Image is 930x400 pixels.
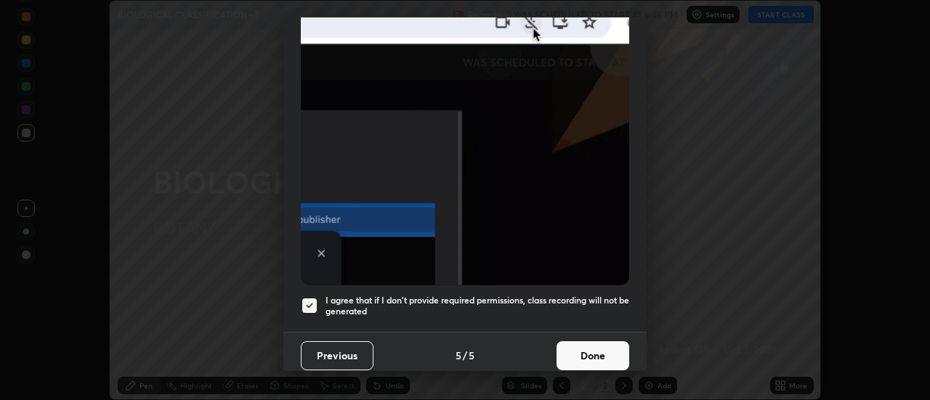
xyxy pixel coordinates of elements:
[463,348,467,363] h4: /
[456,348,461,363] h4: 5
[557,341,629,370] button: Done
[325,295,629,317] h5: I agree that if I don't provide required permissions, class recording will not be generated
[469,348,474,363] h4: 5
[301,341,373,370] button: Previous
